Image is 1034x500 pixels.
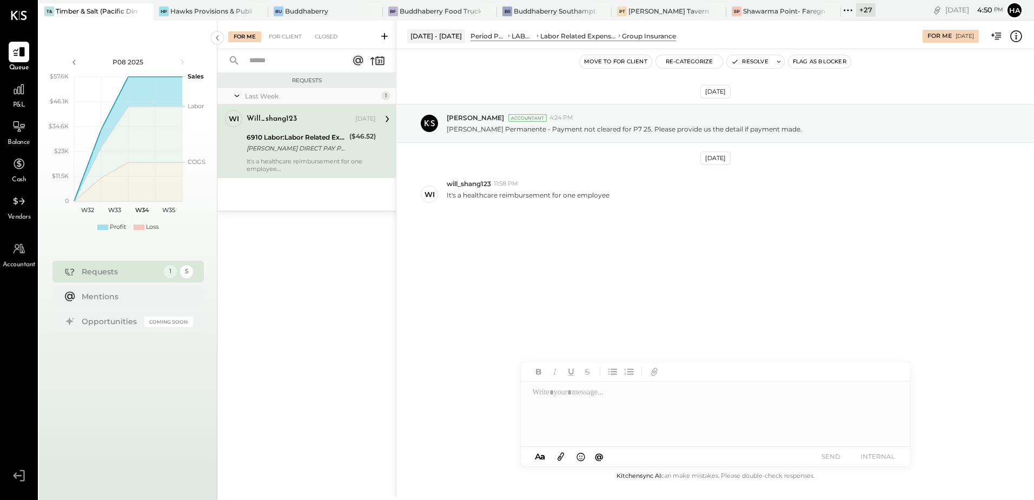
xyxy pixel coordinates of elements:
div: P08 2025 [82,57,174,67]
div: will_shang123 [247,114,297,124]
text: $34.6K [49,122,69,130]
div: HP [159,6,169,16]
text: W35 [162,206,175,214]
button: Aa [532,451,549,463]
a: Accountant [1,239,37,270]
div: Accountant [508,114,547,122]
div: Last Week [245,91,379,101]
div: + 27 [856,3,876,17]
div: 5 [180,265,193,278]
button: @ [592,450,607,463]
div: Profit [110,223,126,232]
div: For Me [927,32,952,41]
text: $11.5K [52,172,69,180]
div: [PERSON_NAME] Tavern [628,6,709,16]
span: Vendors [8,213,31,222]
div: Timber & Salt (Pacific Dining CA1 LLC) [56,6,137,16]
a: P&L [1,79,37,110]
text: Sales [188,73,204,80]
div: It's a healthcare reimbursement for one employee [247,157,376,173]
span: Cash [12,175,26,185]
div: SP [732,6,741,16]
a: Cash [1,154,37,185]
div: T& [44,6,54,16]
div: 1 [381,91,390,100]
button: Re-Categorize [656,55,723,68]
div: Requests [223,77,390,84]
text: 0 [65,197,69,205]
button: Ha [1006,2,1023,19]
text: Labor [188,102,204,110]
div: copy link [932,4,943,16]
div: wi [425,189,435,200]
span: Queue [9,63,29,73]
div: Closed [309,31,343,42]
div: BF [388,6,398,16]
span: a [540,451,545,462]
div: BS [502,6,512,16]
text: W32 [81,206,94,214]
span: Balance [8,138,30,148]
div: Requests [82,266,158,277]
button: Strikethrough [580,365,594,379]
div: Loss [146,223,158,232]
span: [PERSON_NAME] [447,113,504,122]
button: Unordered List [606,365,620,379]
span: P&L [13,101,25,110]
a: Vendors [1,191,37,222]
text: $23K [54,147,69,155]
div: LABOR [512,31,535,41]
button: Ordered List [622,365,636,379]
button: Italic [548,365,562,379]
button: SEND [810,449,853,464]
div: Labor Related Expenses [540,31,617,41]
a: Queue [1,42,37,73]
p: It's a healthcare reimbursement for one employee [447,190,609,209]
div: 6910 Labor:Labor Related Expenses:Group Insurance [247,132,346,143]
div: Hawks Provisions & Public House [170,6,252,16]
div: ($46.52) [349,131,376,142]
span: Accountant [3,260,36,270]
button: Underline [564,365,578,379]
a: Balance [1,116,37,148]
text: $46.1K [50,97,69,105]
div: Shawarma Point- Fareground [743,6,825,16]
div: Period P&L [470,31,506,41]
button: Add URL [647,365,661,379]
div: Group Insurance [622,31,676,41]
div: Mentions [82,291,188,302]
div: For Client [263,31,307,42]
button: Resolve [727,55,772,68]
div: 1 [164,265,177,278]
button: INTERNAL [856,449,899,464]
div: For Me [228,31,261,42]
div: [DATE] [956,32,974,40]
button: Flag as Blocker [788,55,851,68]
div: Buddhaberry Southampton [514,6,595,16]
div: [DATE] [945,5,1003,15]
span: @ [595,451,604,462]
div: [DATE] [700,152,731,165]
button: Bold [532,365,546,379]
div: Buddhaberry Food Truck [400,6,481,16]
div: [DATE] [700,85,731,98]
text: COGS [188,158,206,166]
span: 4:24 PM [549,114,573,122]
div: PT [617,6,627,16]
p: [PERSON_NAME] Permanente - Payment not cleared for P7 25. Please provide us the detail if payment... [447,124,802,134]
span: 11:58 PM [494,180,518,188]
div: [DATE] [355,115,376,123]
div: [DATE] - [DATE] [407,29,465,43]
div: Buddhaberry [285,6,328,16]
div: Opportunities [82,316,139,327]
div: [PERSON_NAME] DIRECT PAY PHONE [GEOGRAPHIC_DATA] [247,143,346,154]
button: Move to for client [580,55,652,68]
div: Coming Soon [144,317,193,327]
text: $57.6K [50,73,69,80]
span: will_shang123 [447,179,491,188]
text: W33 [108,206,121,214]
div: Bu [274,6,283,16]
div: wi [229,114,239,124]
text: W34 [135,206,149,214]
